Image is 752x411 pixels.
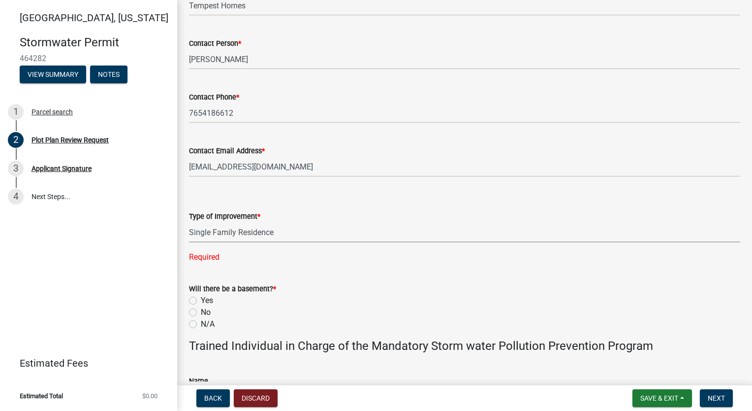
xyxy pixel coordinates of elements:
[204,394,222,402] span: Back
[189,213,260,220] label: Type of Improvement
[189,251,740,263] div: Required
[20,54,157,63] span: 464282
[201,318,215,330] label: N/A
[189,339,740,353] h4: Trained Individual in Charge of the Mandatory Storm water Pollution Prevention Program
[708,394,725,402] span: Next
[8,353,161,373] a: Estimated Fees
[201,307,211,318] label: No
[189,94,239,101] label: Contact Phone
[8,104,24,120] div: 1
[189,286,276,293] label: Will there be a basement?
[189,378,208,385] label: Name
[8,189,24,205] div: 4
[20,35,169,50] h4: Stormwater Permit
[31,137,109,143] div: Plot Plan Review Request
[31,108,73,115] div: Parcel search
[142,393,157,399] span: $0.00
[632,389,692,407] button: Save & Exit
[8,161,24,176] div: 3
[189,40,241,47] label: Contact Person
[31,165,92,172] div: Applicant Signature
[234,389,278,407] button: Discard
[20,66,86,83] button: View Summary
[8,132,24,148] div: 2
[640,394,678,402] span: Save & Exit
[189,148,265,155] label: Contact Email Address
[700,389,733,407] button: Next
[201,295,213,307] label: Yes
[196,389,230,407] button: Back
[90,71,127,79] wm-modal-confirm: Notes
[20,393,63,399] span: Estimated Total
[20,71,86,79] wm-modal-confirm: Summary
[20,12,168,24] span: [GEOGRAPHIC_DATA], [US_STATE]
[90,66,127,83] button: Notes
